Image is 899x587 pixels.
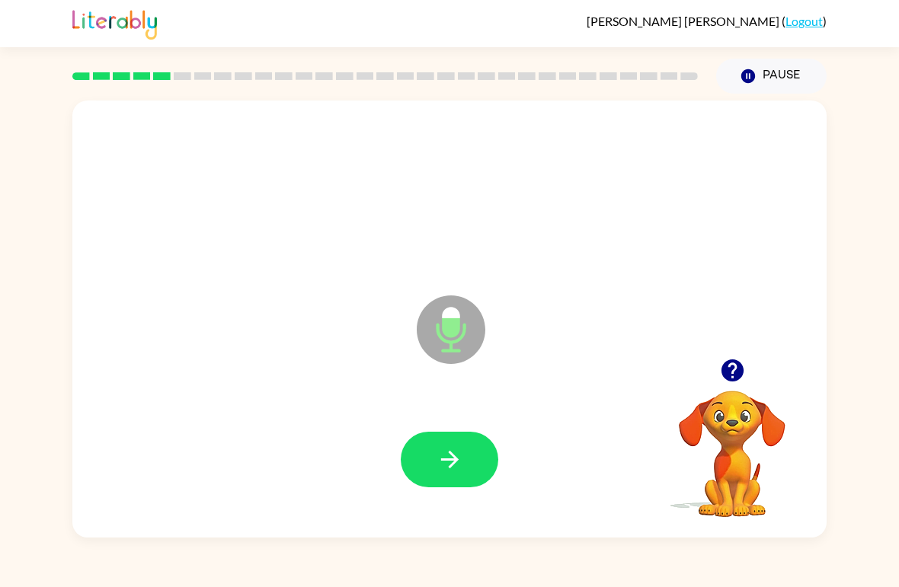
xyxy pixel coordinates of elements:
[72,6,157,40] img: Literably
[785,14,823,28] a: Logout
[716,59,827,94] button: Pause
[656,367,808,519] video: Your browser must support playing .mp4 files to use Literably. Please try using another browser.
[587,14,827,28] div: ( )
[587,14,782,28] span: [PERSON_NAME] [PERSON_NAME]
